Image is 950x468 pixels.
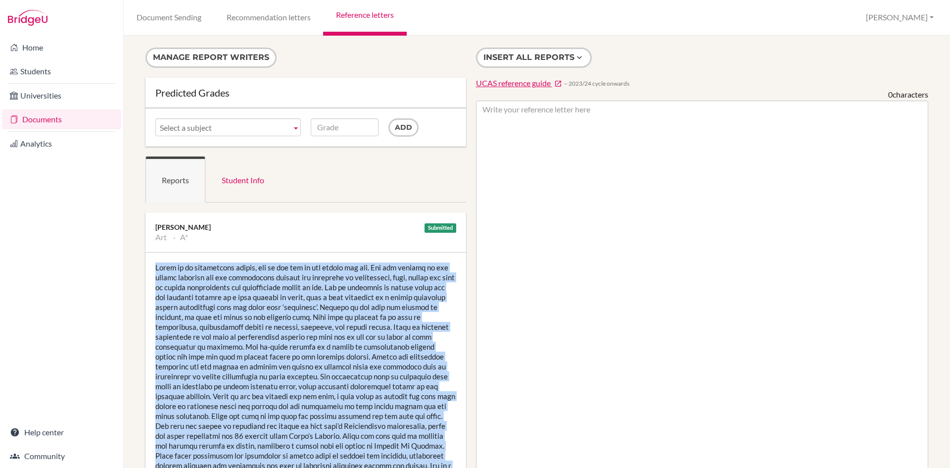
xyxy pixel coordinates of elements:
a: Students [2,61,121,81]
span: UCAS reference guide [476,78,551,88]
span: 0 [888,90,893,99]
a: Student Info [205,156,281,203]
button: [PERSON_NAME] [861,8,938,27]
span: Select a subject [160,119,287,137]
div: characters [888,89,928,101]
div: Predicted Grades [155,88,456,98]
a: Help center [2,422,121,442]
div: [PERSON_NAME] [155,222,456,232]
button: Manage report writers [145,48,277,68]
input: Add [388,118,419,137]
a: Documents [2,109,121,129]
a: UCAS reference guide [476,78,562,89]
button: Insert all reports [476,48,592,68]
a: Community [2,446,121,466]
span: − 2023/24 cycle onwards [564,79,629,88]
a: Universities [2,86,121,105]
input: Grade [311,118,379,136]
div: Submitted [425,223,456,233]
a: Analytics [2,134,121,154]
img: Bridge-U [8,10,47,26]
li: Art [155,232,167,242]
a: Reports [145,156,205,203]
a: Home [2,38,121,57]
